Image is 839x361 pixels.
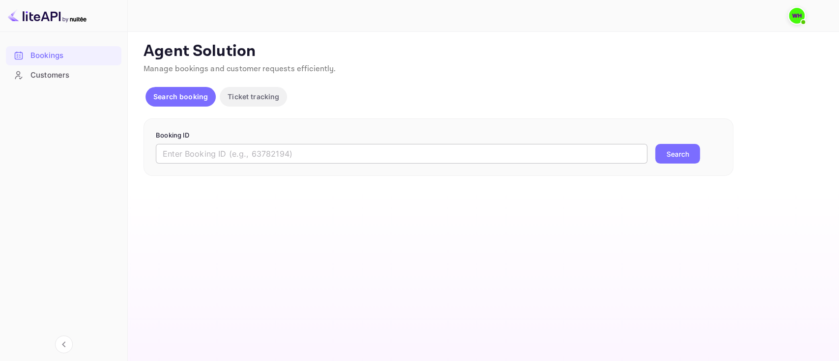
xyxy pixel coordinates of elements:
[153,91,208,102] p: Search booking
[228,91,279,102] p: Ticket tracking
[156,144,647,164] input: Enter Booking ID (e.g., 63782194)
[6,66,121,85] div: Customers
[6,46,121,65] div: Bookings
[144,42,821,61] p: Agent Solution
[6,66,121,84] a: Customers
[8,8,87,24] img: LiteAPI logo
[30,70,116,81] div: Customers
[144,64,336,74] span: Manage bookings and customer requests efficiently.
[6,46,121,64] a: Bookings
[789,8,805,24] img: walid harrass
[655,144,700,164] button: Search
[30,50,116,61] div: Bookings
[156,131,721,140] p: Booking ID
[55,335,73,353] button: Collapse navigation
